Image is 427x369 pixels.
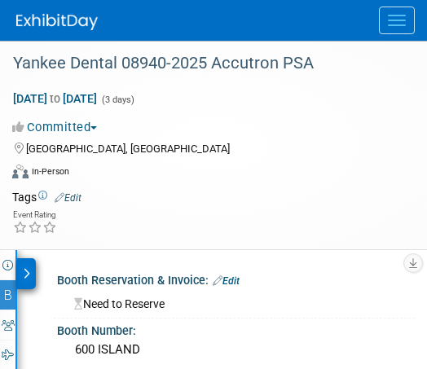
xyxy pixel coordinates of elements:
[69,337,403,362] div: 600 ISLAND
[213,275,240,287] a: Edit
[57,268,415,289] div: Booth Reservation & Invoice:
[47,92,63,105] span: to
[16,14,98,30] img: ExhibitDay
[100,94,134,105] span: (3 days)
[26,143,230,155] span: [GEOGRAPHIC_DATA], [GEOGRAPHIC_DATA]
[12,189,81,205] td: Tags
[57,318,415,339] div: Booth Number:
[12,165,29,178] img: Format-Inperson.png
[31,165,69,178] div: In-Person
[7,49,394,78] div: Yankee Dental 08940-2025 Accutron PSA
[55,192,81,204] a: Edit
[69,292,403,312] div: Need to Reserve
[13,211,57,219] div: Event Rating
[12,119,103,136] button: Committed
[12,91,98,106] span: [DATE] [DATE]
[379,7,415,34] button: Menu
[12,162,394,187] div: Event Format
